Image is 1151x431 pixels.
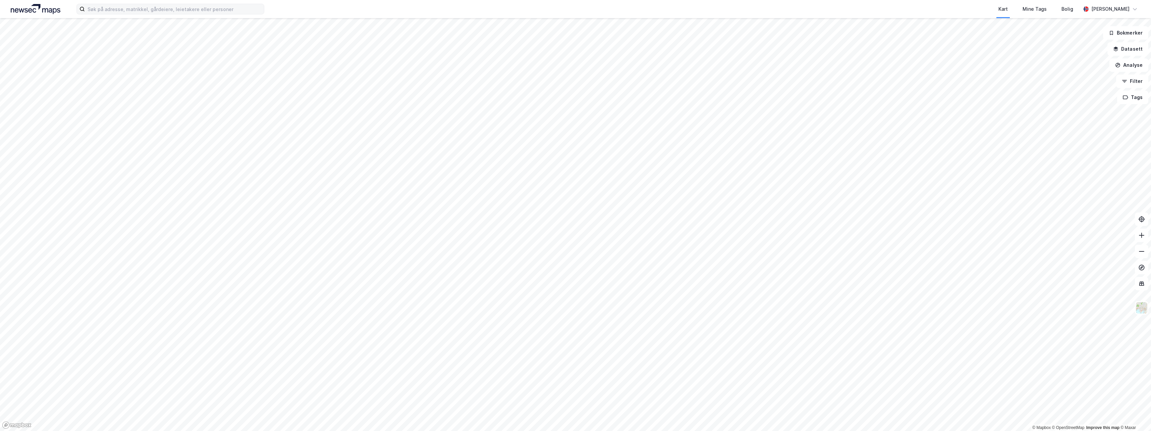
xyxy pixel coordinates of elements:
[1109,58,1148,72] button: Analyse
[1023,5,1047,13] div: Mine Tags
[1117,91,1148,104] button: Tags
[1086,425,1119,430] a: Improve this map
[1135,301,1148,314] img: Z
[1091,5,1130,13] div: [PERSON_NAME]
[11,4,60,14] img: logo.a4113a55bc3d86da70a041830d287a7e.svg
[1032,425,1051,430] a: Mapbox
[85,4,264,14] input: Søk på adresse, matrikkel, gårdeiere, leietakere eller personer
[1117,399,1151,431] iframe: Chat Widget
[1107,42,1148,56] button: Datasett
[1103,26,1148,40] button: Bokmerker
[998,5,1008,13] div: Kart
[2,421,32,429] a: Mapbox homepage
[1116,75,1148,88] button: Filter
[1117,399,1151,431] div: Kontrollprogram for chat
[1061,5,1073,13] div: Bolig
[1052,425,1085,430] a: OpenStreetMap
